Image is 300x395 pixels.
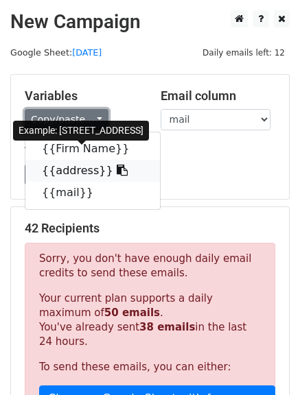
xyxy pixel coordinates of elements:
strong: 38 emails [139,321,195,333]
p: Sorry, you don't have enough daily email credits to send these emails. [39,252,261,280]
p: To send these emails, you can either: [39,360,261,374]
h5: Variables [25,88,140,104]
a: {{Firm Name}} [25,138,160,160]
h5: Email column [161,88,276,104]
h2: New Campaign [10,10,290,34]
div: Example: [STREET_ADDRESS] [13,121,149,141]
a: Copy/paste... [25,109,108,130]
a: {{address}} [25,160,160,182]
p: Your current plan supports a daily maximum of . You've already sent in the last 24 hours. [39,291,261,349]
a: {{mail}} [25,182,160,204]
a: [DATE] [72,47,102,58]
div: Copied {{Firm Name}}. You can paste it into your email. [141,14,286,60]
h5: 42 Recipients [25,221,275,236]
strong: 50 emails [104,307,160,319]
small: Google Sheet: [10,47,102,58]
iframe: Chat Widget [231,329,300,395]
